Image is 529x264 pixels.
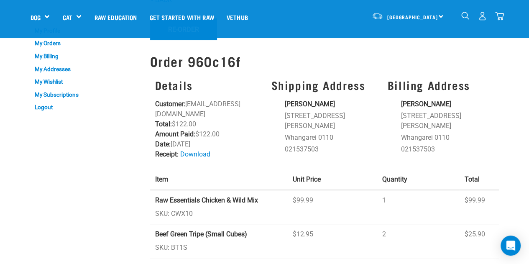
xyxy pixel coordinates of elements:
[31,37,131,50] a: My Orders
[180,150,210,158] a: Download
[220,0,254,34] a: Vethub
[284,144,377,154] li: 021537503
[155,230,247,238] strong: Beef Green Tripe (Small Cubes)
[31,63,131,76] a: My Addresses
[150,74,266,164] div: [EMAIL_ADDRESS][DOMAIN_NAME] $122.00 $122.00 [DATE]
[288,190,377,224] td: $99.99
[495,12,504,21] img: home-icon@2x.png
[155,140,171,148] strong: Date:
[143,0,220,34] a: Get started with Raw
[461,12,469,20] img: home-icon-1@2x.png
[271,79,377,92] h3: Shipping Address
[284,100,335,108] strong: [PERSON_NAME]
[155,100,185,108] strong: Customer:
[372,12,383,20] img: van-moving.png
[377,190,459,224] td: 1
[401,111,493,131] li: [STREET_ADDRESS][PERSON_NAME]
[31,101,131,114] a: Logout
[460,190,499,224] td: $99.99
[62,13,72,22] a: Cat
[31,75,131,88] a: My Wishlist
[155,130,195,138] strong: Amount Paid:
[31,50,131,63] a: My Billing
[155,120,172,128] strong: Total:
[88,0,143,34] a: Raw Education
[401,144,493,154] li: 021537503
[150,190,288,224] td: SKU: CWX10
[150,54,499,69] h1: Order 960c16f
[31,88,131,101] a: My Subscriptions
[401,133,493,143] li: Whangarei 0110
[284,133,377,143] li: Whangarei 0110
[377,169,459,190] th: Quantity
[155,150,179,158] strong: Receipt:
[284,111,377,131] li: [STREET_ADDRESS][PERSON_NAME]
[401,100,451,108] strong: [PERSON_NAME]
[387,79,493,92] h3: Billing Address
[501,236,521,256] div: Open Intercom Messenger
[150,169,288,190] th: Item
[155,79,261,92] h3: Details
[460,224,499,258] td: $25.90
[31,13,41,22] a: Dog
[155,196,258,204] strong: Raw Essentials Chicken & Wild Mix
[377,224,459,258] td: 2
[288,224,377,258] td: $12.95
[460,169,499,190] th: Total
[387,15,438,18] span: [GEOGRAPHIC_DATA]
[288,169,377,190] th: Unit Price
[478,12,487,21] img: user.png
[150,224,288,258] td: SKU: BT1S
